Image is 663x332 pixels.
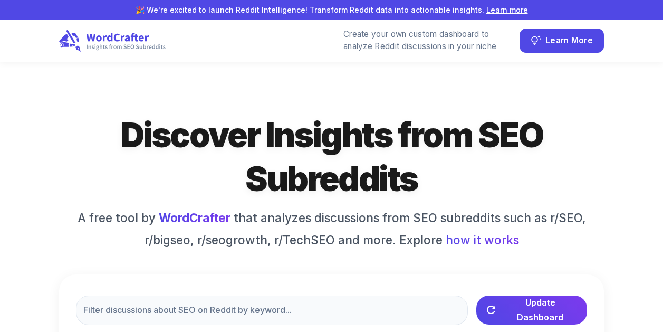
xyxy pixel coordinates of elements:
[502,295,579,325] span: Update Dashboard
[545,34,593,48] span: Learn More
[159,211,230,225] a: WordCrafter
[343,29,507,53] div: Create your own custom dashboard to analyze Reddit discussions in your niche
[486,5,528,14] a: Learn more
[76,296,468,325] input: Filter discussions about SEO on Reddit by keyword...
[59,113,604,201] h1: Discover Insights from SEO Subreddits
[446,231,519,249] span: how it works
[68,209,595,249] h6: A free tool by that analyzes discussions from SEO subreddits such as r/SEO, r/bigseo, r/seogrowth...
[17,4,646,15] p: 🎉 We're excited to launch Reddit Intelligence! Transform Reddit data into actionable insights.
[520,29,604,53] button: Learn More
[476,296,587,325] button: Update Dashboard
